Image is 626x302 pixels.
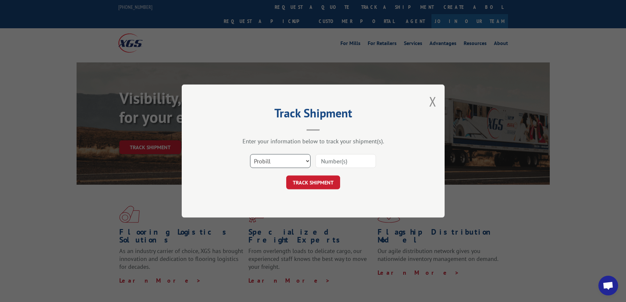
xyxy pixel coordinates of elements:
[286,175,340,189] button: TRACK SHIPMENT
[598,276,618,295] div: Open chat
[315,154,376,168] input: Number(s)
[215,137,412,145] div: Enter your information below to track your shipment(s).
[429,93,436,110] button: Close modal
[215,108,412,121] h2: Track Shipment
